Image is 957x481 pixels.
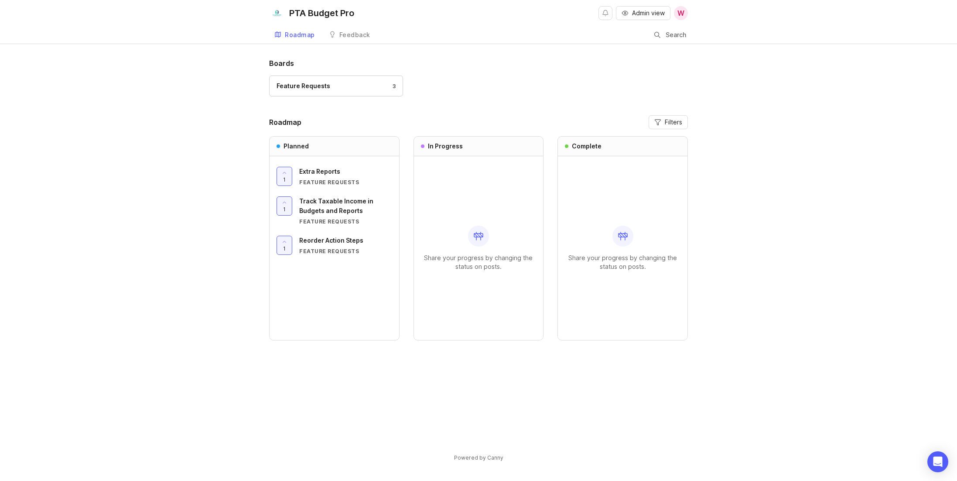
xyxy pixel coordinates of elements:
[339,32,370,38] div: Feedback
[269,117,301,127] h2: Roadmap
[649,115,688,129] button: Filters
[269,26,320,44] a: Roadmap
[277,81,330,91] div: Feature Requests
[283,176,286,183] span: 1
[269,76,403,96] a: Feature Requests3
[299,237,363,244] span: Reorder Action Steps
[299,218,392,225] div: Feature Requests
[299,197,373,214] span: Track Taxable Income in Budgets and Reports
[285,32,315,38] div: Roadmap
[665,118,682,127] span: Filters
[283,206,286,213] span: 1
[674,6,688,20] button: W
[453,453,505,463] a: Powered by Canny
[277,167,292,186] button: 1
[289,9,354,17] div: PTA Budget Pro
[632,9,665,17] span: Admin view
[299,179,392,186] div: Feature Requests
[299,196,392,225] a: Track Taxable Income in Budgets and ReportsFeature Requests
[927,451,948,472] div: Open Intercom Messenger
[388,82,396,90] div: 3
[283,245,286,252] span: 1
[299,236,392,255] a: Reorder Action StepsFeature Requests
[299,247,392,255] div: Feature Requests
[277,196,292,216] button: 1
[324,26,376,44] a: Feedback
[677,8,684,18] span: W
[421,254,537,271] p: Share your progress by changing the status on posts.
[299,167,392,186] a: Extra ReportsFeature Requests
[269,58,688,69] h1: Boards
[269,5,285,21] img: PTA Budget Pro logo
[565,254,680,271] p: Share your progress by changing the status on posts.
[277,236,292,255] button: 1
[572,142,602,151] h3: Complete
[299,168,340,175] span: Extra Reports
[284,142,309,151] h3: Planned
[616,6,670,20] button: Admin view
[598,6,612,20] button: Notifications
[428,142,463,151] h3: In Progress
